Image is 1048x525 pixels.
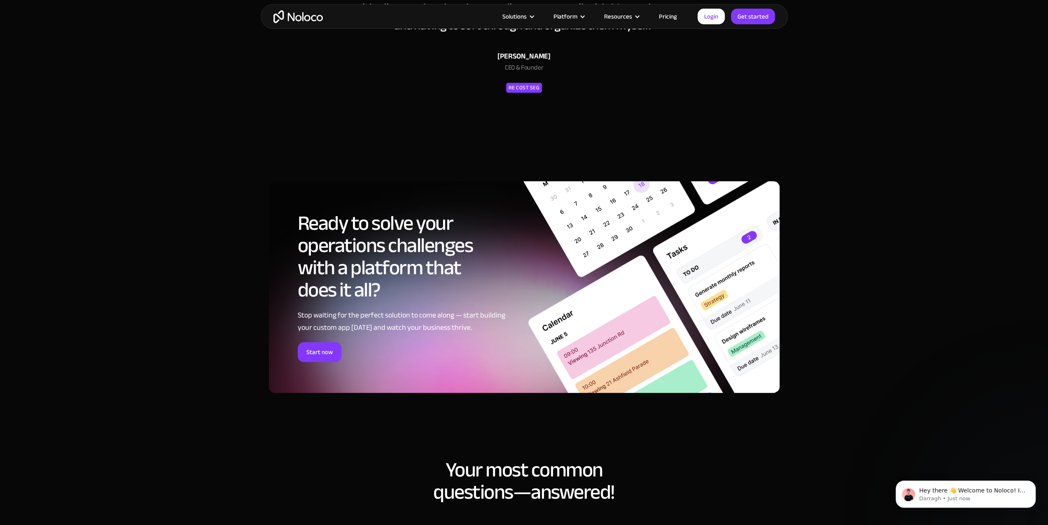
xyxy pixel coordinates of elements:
[553,11,577,22] div: Platform
[543,11,594,22] div: Platform
[509,83,540,93] div: RE Cost Seg
[298,212,506,301] h2: Ready to solve your operations challenges with a platform that does it all?
[298,309,506,334] div: Stop waiting for the perfect solution to come along — start building your custom app [DATE] and w...
[883,463,1048,521] iframe: Intercom notifications message
[355,63,692,77] div: CEO & Founder
[594,11,649,22] div: Resources
[492,11,543,22] div: Solutions
[698,9,725,24] a: Login
[731,9,775,24] a: Get started
[273,10,323,23] a: home
[649,11,687,22] a: Pricing
[298,342,341,362] a: Start now
[604,11,632,22] div: Resources
[355,50,692,63] div: [PERSON_NAME]
[502,11,527,22] div: Solutions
